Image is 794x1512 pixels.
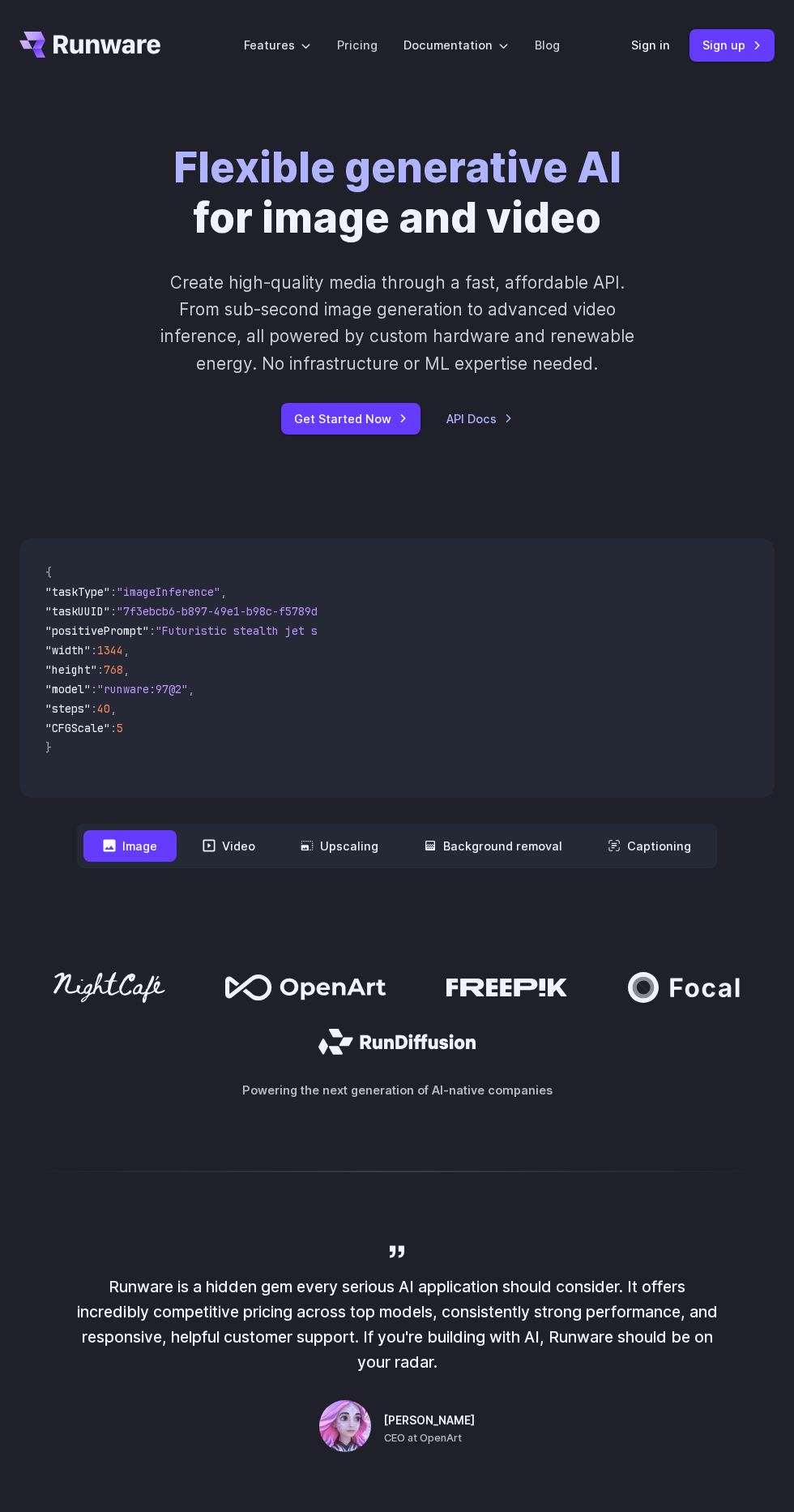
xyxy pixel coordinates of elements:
[73,1274,721,1374] p: Runware is a hidden gem every serious AI application should consider. It offers incredibly compet...
[117,721,123,735] span: 5
[446,409,513,428] a: API Docs
[117,585,220,599] span: "imageInference"
[110,585,117,599] span: :
[97,643,123,657] span: 1344
[83,830,177,862] button: Image
[337,36,378,54] a: Pricing
[404,830,582,862] button: Background removal
[91,682,97,696] span: :
[384,1412,475,1430] span: [PERSON_NAME]
[110,721,117,735] span: :
[173,142,621,192] strong: Flexible generative AI
[45,740,52,755] span: }
[156,623,745,638] span: "Futuristic stealth jet streaking through a neon-lit cityscape with glowing purple exhaust"
[45,585,110,599] span: "taskType"
[45,662,97,677] span: "height"
[319,1400,371,1452] img: Person
[281,830,398,862] button: Upscaling
[631,36,670,54] a: Sign in
[45,701,91,716] span: "steps"
[220,585,227,599] span: ,
[689,29,775,61] a: Sign up
[403,36,509,54] label: Documentation
[535,36,560,54] a: Blog
[149,623,156,638] span: :
[45,682,91,696] span: "model"
[110,604,117,619] span: :
[123,662,130,677] span: ,
[281,403,420,435] a: Get Started Now
[97,701,110,716] span: 40
[188,682,194,696] span: ,
[588,830,711,862] button: Captioning
[104,662,123,677] span: 768
[45,604,110,619] span: "taskUUID"
[384,1430,462,1446] span: CEO at OpenArt
[173,143,621,243] h1: for image and video
[45,721,110,735] span: "CFGScale"
[19,1081,775,1099] p: Powering the next generation of AI-native companies
[91,643,97,657] span: :
[110,701,117,716] span: ,
[156,269,638,377] p: Create high-quality media through a fast, affordable API. From sub-second image generation to adv...
[97,682,188,696] span: "runware:97@2"
[91,701,97,716] span: :
[183,830,275,862] button: Video
[45,623,149,638] span: "positivePrompt"
[45,565,52,580] span: {
[244,36,311,54] label: Features
[117,604,363,619] span: "7f3ebcb6-b897-49e1-b98c-f5789d2d40d7"
[45,643,91,657] span: "width"
[123,643,130,657] span: ,
[19,32,160,58] a: Go to /
[97,662,104,677] span: :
